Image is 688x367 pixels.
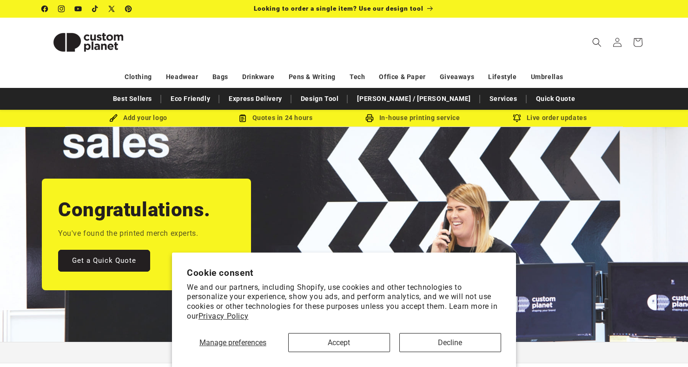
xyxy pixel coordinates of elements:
p: We and our partners, including Shopify, use cookies and other technologies to personalize your ex... [187,283,501,321]
a: Express Delivery [224,91,287,107]
span: Manage preferences [199,338,266,347]
a: Drinkware [242,69,274,85]
a: Lifestyle [488,69,516,85]
a: Quick Quote [531,91,580,107]
a: Eco Friendly [166,91,215,107]
a: Tech [350,69,365,85]
a: Pens & Writing [289,69,336,85]
a: Design Tool [296,91,344,107]
a: Bags [212,69,228,85]
img: Brush Icon [109,114,118,122]
a: Office & Paper [379,69,425,85]
div: Quotes in 24 hours [207,112,344,124]
div: In-house printing service [344,112,481,124]
div: Live order updates [481,112,618,124]
div: Add your logo [70,112,207,124]
p: You've found the printed merch experts. [58,227,198,240]
summary: Search [587,32,607,53]
img: Order updates [513,114,521,122]
a: Clothing [125,69,152,85]
a: [PERSON_NAME] / [PERSON_NAME] [352,91,475,107]
a: Giveaways [440,69,474,85]
button: Accept [288,333,390,352]
img: In-house printing [365,114,374,122]
a: Best Sellers [108,91,157,107]
h2: Cookie consent [187,267,501,278]
span: Looking to order a single item? Use our design tool [254,5,423,12]
a: Services [485,91,522,107]
button: Decline [399,333,501,352]
a: Custom Planet [39,18,139,67]
h2: Congratulations. [58,197,211,222]
a: Headwear [166,69,198,85]
img: Custom Planet [42,21,135,63]
button: Manage preferences [187,333,279,352]
a: Privacy Policy [198,312,248,320]
a: Umbrellas [531,69,563,85]
a: Get a Quick Quote [58,250,150,272]
img: Order Updates Icon [238,114,247,122]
